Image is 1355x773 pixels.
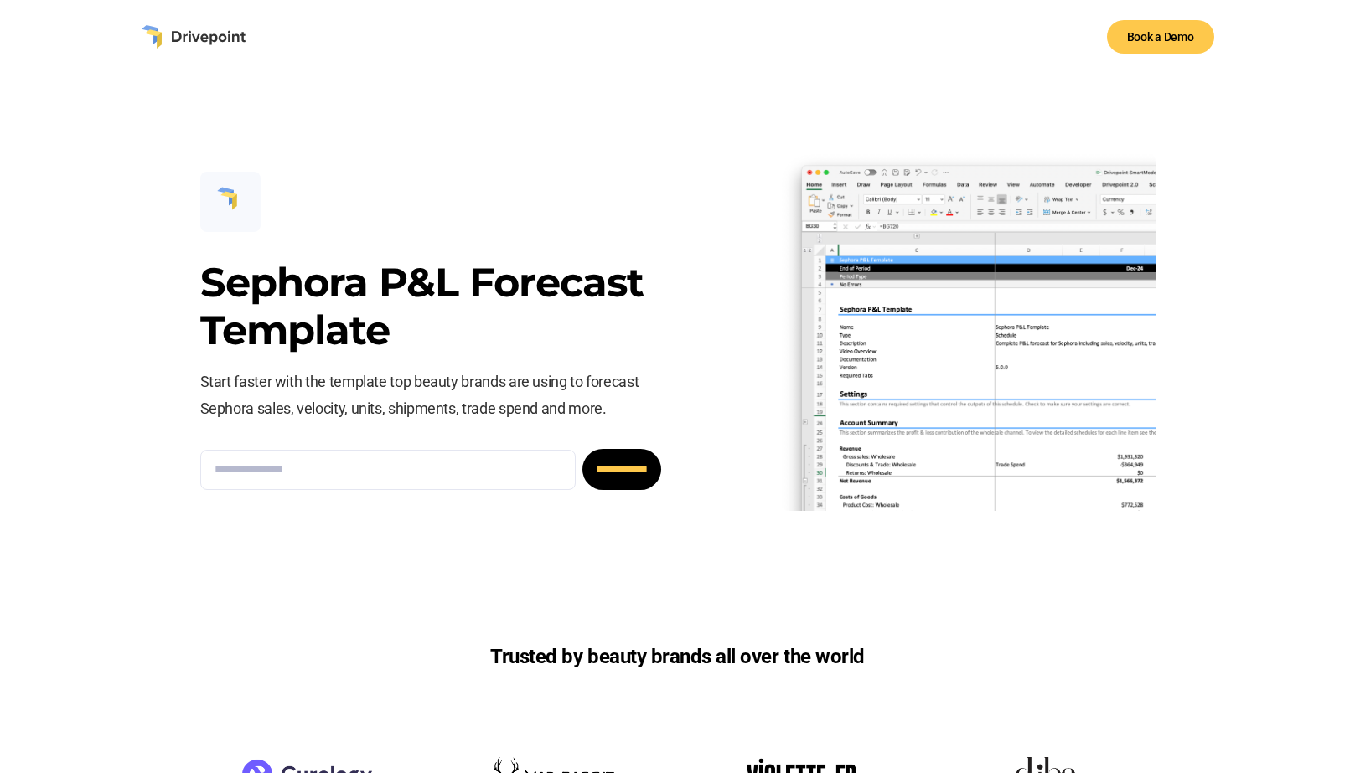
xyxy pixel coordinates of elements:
div: Book a Demo [1127,27,1194,47]
form: Email Form [200,449,661,490]
a: Book a Demo [1107,20,1214,54]
p: Start faster with the template top beauty brands are using to forecast Sephora sales, velocity, u... [200,368,661,422]
h3: Sephora P&L Forecast Template [200,259,661,355]
h6: Trusted by beauty brands all over the world [490,642,864,672]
